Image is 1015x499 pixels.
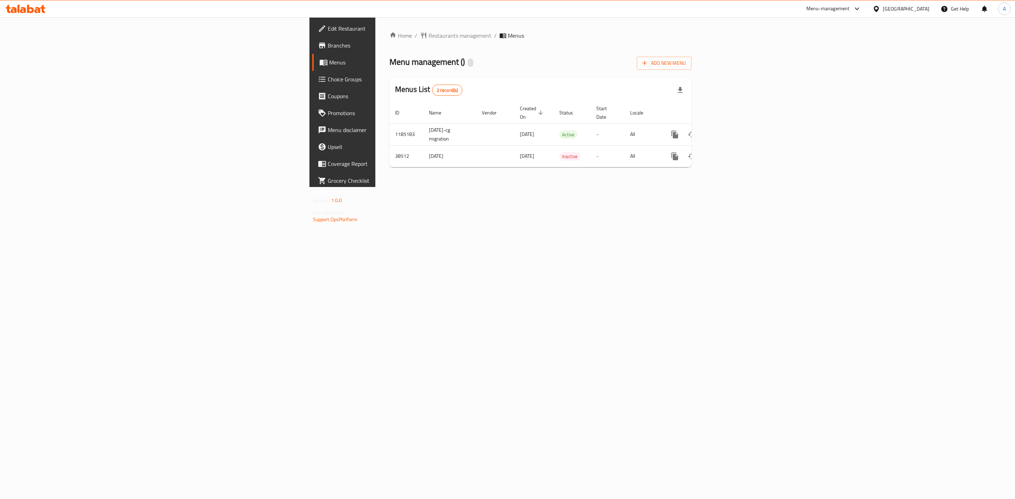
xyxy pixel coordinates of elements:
div: [GEOGRAPHIC_DATA] [883,5,929,13]
a: Edit Restaurant [312,20,479,37]
span: Status [559,108,582,117]
table: enhanced table [389,102,740,167]
td: All [625,145,661,167]
span: Menu disclaimer [328,126,473,134]
button: more [666,148,683,165]
a: Support.OpsPlatform [313,215,358,224]
a: Promotions [312,105,479,121]
td: All [625,123,661,145]
span: Created On [520,104,545,121]
span: Locale [630,108,652,117]
div: Menu-management [806,5,850,13]
span: A [1003,5,1006,13]
span: Vendor [482,108,506,117]
span: 2 record(s) [432,87,462,94]
button: more [666,126,683,143]
a: Branches [312,37,479,54]
li: / [494,31,497,40]
a: Coverage Report [312,155,479,172]
div: Total records count [432,85,463,96]
h2: Menus List [395,84,462,96]
span: Grocery Checklist [328,176,473,185]
span: Menus [508,31,524,40]
span: Edit Restaurant [328,24,473,33]
span: Branches [328,41,473,50]
span: Inactive [559,152,580,161]
nav: breadcrumb [389,31,691,40]
td: - [591,123,625,145]
span: Choice Groups [328,75,473,83]
div: Export file [672,82,689,99]
span: Coverage Report [328,160,473,168]
span: Coupons [328,92,473,100]
button: Change Status [683,126,700,143]
a: Upsell [312,138,479,155]
button: Change Status [683,148,700,165]
a: Menu disclaimer [312,121,479,138]
button: Add New Menu [637,57,691,70]
span: Upsell [328,143,473,151]
div: Inactive [559,152,580,161]
a: Choice Groups [312,71,479,88]
span: Version: [313,196,330,205]
a: Menus [312,54,479,71]
span: Name [429,108,450,117]
th: Actions [661,102,740,124]
span: [DATE] [520,151,534,161]
span: [DATE] [520,130,534,139]
span: Get support on: [313,208,345,217]
span: Start Date [596,104,616,121]
span: Add New Menu [642,59,686,68]
div: Active [559,130,577,139]
span: Active [559,131,577,139]
span: Menus [329,58,473,67]
a: Grocery Checklist [312,172,479,189]
span: Promotions [328,109,473,117]
span: ID [395,108,408,117]
td: - [591,145,625,167]
span: 1.0.0 [331,196,342,205]
a: Coupons [312,88,479,105]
